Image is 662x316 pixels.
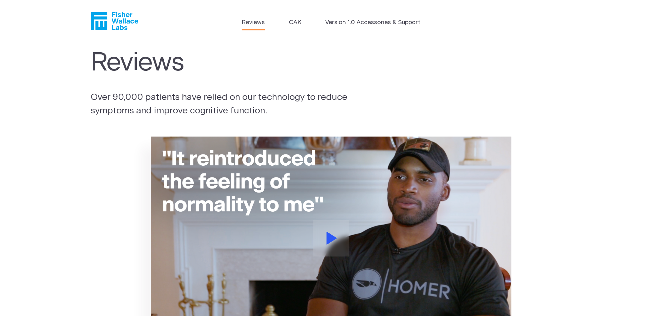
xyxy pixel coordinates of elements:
[91,12,138,30] a: Fisher Wallace
[325,18,420,27] a: Version 1.0 Accessories & Support
[91,48,361,78] h1: Reviews
[242,18,265,27] a: Reviews
[326,232,337,245] svg: Play
[289,18,301,27] a: OAK
[91,91,364,117] p: Over 90,000 patients have relied on our technology to reduce symptoms and improve cognitive funct...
